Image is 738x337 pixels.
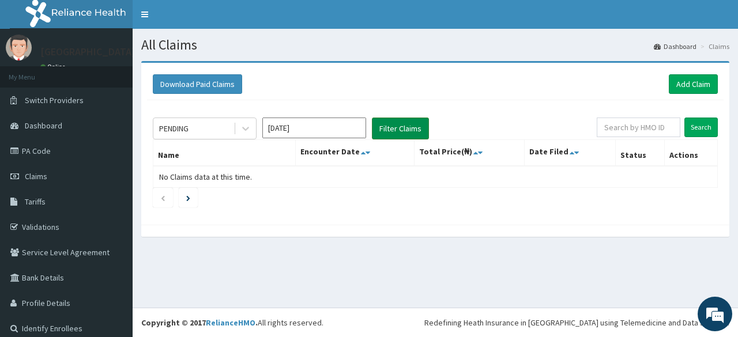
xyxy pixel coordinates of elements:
[424,317,729,328] div: Redefining Heath Insurance in [GEOGRAPHIC_DATA] using Telemedicine and Data Science!
[25,120,62,131] span: Dashboard
[159,172,252,182] span: No Claims data at this time.
[133,308,738,337] footer: All rights reserved.
[372,118,429,139] button: Filter Claims
[654,41,696,51] a: Dashboard
[414,140,524,166] th: Total Price(₦)
[141,317,258,328] strong: Copyright © 2017 .
[524,140,615,166] th: Date Filed
[153,74,242,94] button: Download Paid Claims
[25,95,84,105] span: Switch Providers
[698,41,729,51] li: Claims
[669,74,718,94] a: Add Claim
[40,47,135,57] p: [GEOGRAPHIC_DATA]
[597,118,680,137] input: Search by HMO ID
[141,37,729,52] h1: All Claims
[153,140,296,166] th: Name
[206,317,255,328] a: RelianceHMO
[159,123,189,134] div: PENDING
[40,63,68,71] a: Online
[262,118,366,138] input: Select Month and Year
[186,192,190,203] a: Next page
[684,118,718,137] input: Search
[25,171,47,181] span: Claims
[6,35,32,60] img: User Image
[615,140,664,166] th: Status
[664,140,717,166] th: Actions
[25,196,46,207] span: Tariffs
[295,140,414,166] th: Encounter Date
[160,192,165,203] a: Previous page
